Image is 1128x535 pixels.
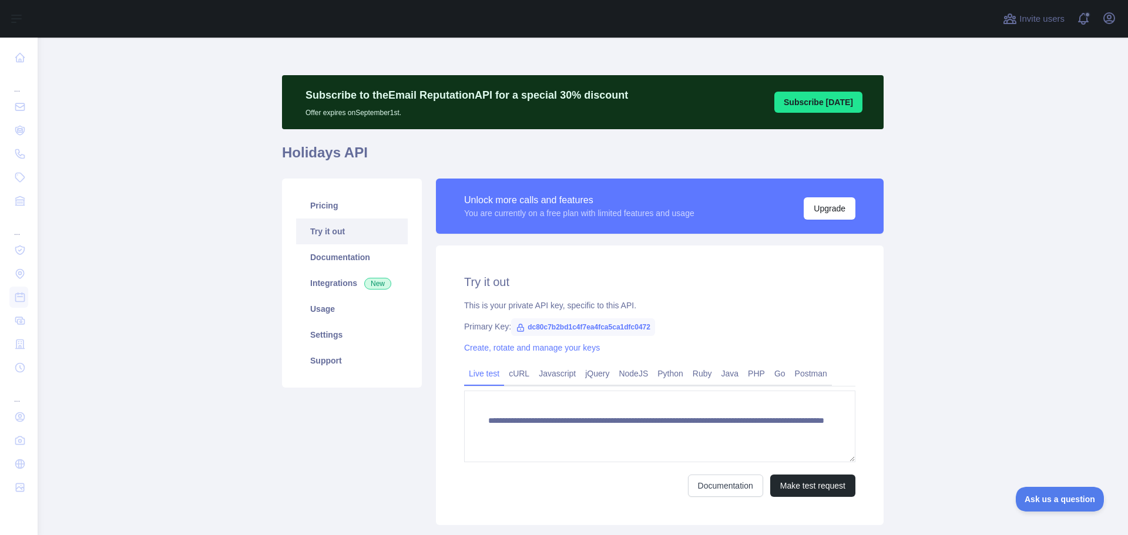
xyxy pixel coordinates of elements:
[464,300,855,311] div: This is your private API key, specific to this API.
[511,318,655,336] span: dc80c7b2bd1c4f7ea4fca5ca1dfc0472
[688,364,717,383] a: Ruby
[1016,487,1104,512] iframe: Toggle Customer Support
[305,103,628,117] p: Offer expires on September 1st.
[743,364,770,383] a: PHP
[804,197,855,220] button: Upgrade
[688,475,763,497] a: Documentation
[9,214,28,237] div: ...
[9,381,28,404] div: ...
[717,364,744,383] a: Java
[464,193,694,207] div: Unlock more calls and features
[464,364,504,383] a: Live test
[296,322,408,348] a: Settings
[464,207,694,219] div: You are currently on a free plan with limited features and usage
[296,296,408,322] a: Usage
[464,321,855,332] div: Primary Key:
[770,475,855,497] button: Make test request
[1001,9,1067,28] button: Invite users
[296,218,408,244] a: Try it out
[364,278,391,290] span: New
[790,364,832,383] a: Postman
[774,92,862,113] button: Subscribe [DATE]
[770,364,790,383] a: Go
[296,348,408,374] a: Support
[296,244,408,270] a: Documentation
[296,193,408,218] a: Pricing
[464,274,855,290] h2: Try it out
[9,70,28,94] div: ...
[1019,12,1065,26] span: Invite users
[653,364,688,383] a: Python
[296,270,408,296] a: Integrations New
[464,343,600,352] a: Create, rotate and manage your keys
[534,364,580,383] a: Javascript
[614,364,653,383] a: NodeJS
[580,364,614,383] a: jQuery
[504,364,534,383] a: cURL
[282,143,884,171] h1: Holidays API
[305,87,628,103] p: Subscribe to the Email Reputation API for a special 30 % discount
